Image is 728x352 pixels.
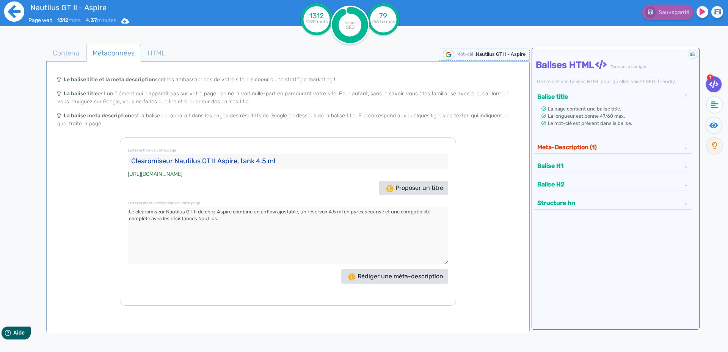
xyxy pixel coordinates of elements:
div: Balise title [535,90,691,103]
button: Balise H1 [535,159,683,172]
a: HTML [141,45,172,62]
div: Meta-Description (1) [535,141,691,153]
span: Proposer un titre [386,184,443,191]
a: Contenu [46,45,86,62]
span: minutes [86,17,116,24]
span: mots [57,17,81,24]
button: Proposer un titre [379,181,448,195]
button: Meta-Description (1) [535,141,683,153]
div: Optimisez vos balises HTML pour qu’elles soient SEO-friendly. [536,78,698,85]
button: Rédiger une méta-description [341,269,448,284]
span: 1 [707,74,713,81]
span: Contenu [47,43,86,63]
p: est la balise qui apparait dans les pages des résultats de Google en dessous de la balise title. ... [57,112,519,128]
span: Aide [39,6,50,12]
b: 4.37 [86,17,97,24]
div: Structure hn [535,197,691,209]
span: La page contient une balise title. [548,106,621,112]
small: Editer la meta-description de votre page [128,201,200,205]
a: Métadonnées [86,45,141,62]
input: Le titre de votre contenu [128,154,448,169]
b: Le balise title et la meta description [64,76,155,83]
cite: [URL][DOMAIN_NAME] [128,170,182,178]
tspan: 79 [380,11,388,20]
button: Balise H2 [535,178,683,191]
span: 1 [611,64,613,69]
span: La longueur est bonne 47/60 max. [548,113,625,119]
b: La balise title [64,90,98,97]
button: Structure hn [535,197,683,209]
span: Page web [28,17,52,24]
h4: Balises HTML [536,60,698,71]
span: Métadonnées [86,43,141,63]
img: google-serp-logo.png [443,50,454,60]
div: Balise H1 [535,159,691,172]
tspan: 1312 [309,11,324,20]
p: est un élément qui n'apparaît pas sur votre page : on ne la voit nulle-part en parcourant votre s... [57,90,519,106]
span: Sauvegardé [659,9,689,16]
span: HTML [141,43,171,63]
tspan: Score [345,21,356,25]
tspan: SEO [346,24,355,30]
b: La balise meta description [64,112,131,119]
tspan: /490 mots [305,19,328,24]
p: sont les ambassadrices de votre site, Le coeur d'une stratégie marketing ! [57,76,519,84]
span: erreurs à corriger [613,64,646,69]
input: title [28,2,247,14]
span: Rédiger une méta-description [348,273,443,280]
span: Le mot-clé est présent dans la balise. [548,120,632,126]
tspan: /66 termes [372,19,395,24]
button: Sauvegardé [642,5,693,20]
button: Balise title [535,90,683,103]
b: 1312 [57,17,69,24]
small: Editer le titre de votre page [128,148,176,153]
div: Balise H2 [535,178,691,191]
span: Nautilus GT II - Aspire [476,51,526,57]
span: Mot-clé : [457,51,476,57]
